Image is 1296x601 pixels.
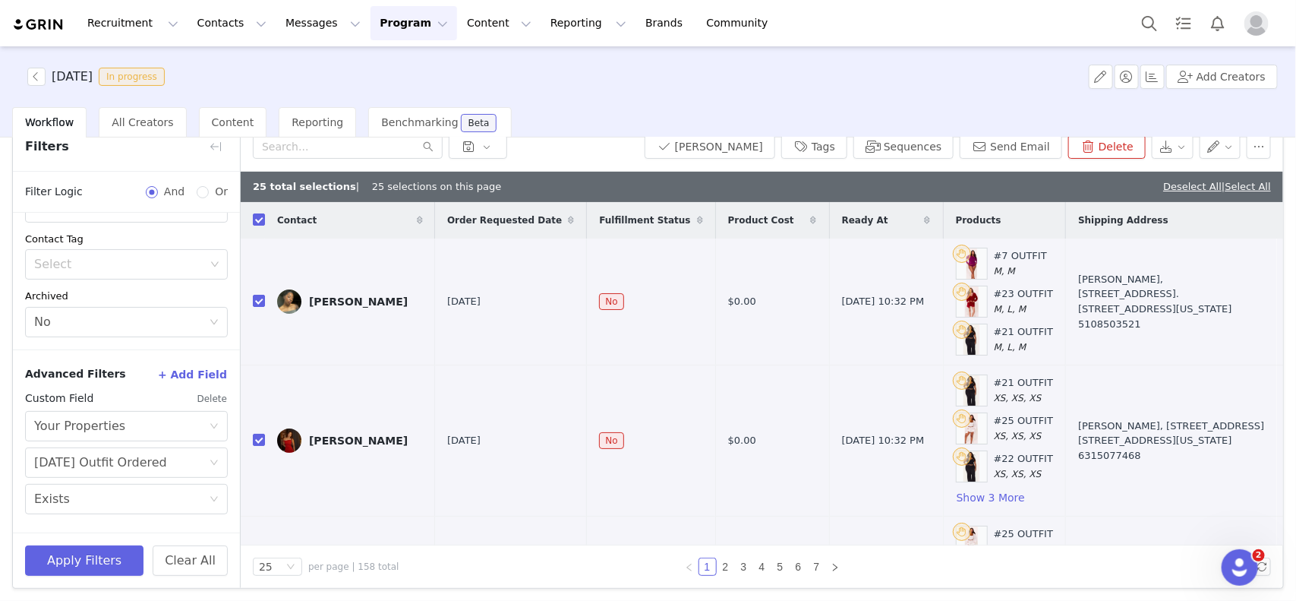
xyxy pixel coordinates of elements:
button: Apply Filters [25,546,143,576]
button: Program [371,6,457,40]
button: Profile [1235,11,1284,36]
div: October 2025 Outfit Ordered [34,448,167,477]
a: Select All [1225,181,1271,192]
li: 6 [790,558,808,576]
div: #21 OUTFIT [994,375,1054,405]
span: Filters [25,138,69,156]
span: Or [209,184,228,200]
i: icon: down [286,562,295,573]
span: [DATE] [447,294,481,309]
div: Beta [468,119,490,128]
h3: [DATE] [52,68,93,86]
span: [DATE] 10:32 PM [842,294,925,309]
div: #21 OUTFIT [994,324,1054,354]
span: Order Requested Date [447,214,562,227]
li: 2 [717,558,735,576]
img: placeholder-profile.jpg [1244,11,1269,36]
button: Content [458,6,541,40]
span: No [599,293,623,310]
li: Previous Page [680,558,698,576]
div: Exists [34,485,70,514]
div: [PERSON_NAME], [STREET_ADDRESS] [STREET_ADDRESS][US_STATE] [1078,419,1265,463]
div: No [34,308,51,337]
div: Contact Tag [25,232,228,247]
span: Product Cost [728,214,794,227]
a: 5 [772,558,789,575]
div: 25 [259,558,273,575]
a: [PERSON_NAME] [277,429,423,453]
img: Product Image [965,286,979,317]
span: Products [956,214,1001,227]
span: And [158,184,191,200]
button: Notifications [1201,6,1235,40]
li: Next Page [826,558,844,576]
span: Contact [277,214,317,227]
div: [PERSON_NAME], [STREET_ADDRESS]. [STREET_ADDRESS][US_STATE] [1078,272,1265,331]
img: Product Image [965,413,978,444]
iframe: Intercom live chat [1222,549,1258,586]
i: icon: down [210,422,219,432]
span: M, L, M [994,304,1026,315]
span: $0.00 [728,433,756,448]
img: 9b076629-ca23-46b7-9cae-6eec0913a703--s.jpg [277,289,301,314]
button: Reporting [541,6,635,40]
div: Archived [25,289,228,304]
div: Your Properties [34,412,125,441]
span: Content [212,116,254,128]
button: Delete [1068,134,1146,159]
a: Brands [636,6,696,40]
img: Product Image [963,324,979,355]
div: [PERSON_NAME] [309,296,408,308]
button: Add Creators [1166,65,1278,89]
i: icon: down [210,458,219,469]
span: Workflow [25,116,74,128]
span: | [1222,181,1271,192]
span: Fulfillment Status [599,214,690,227]
span: In progress [99,68,165,86]
span: M, L, M [994,342,1026,353]
button: Send Email [960,134,1062,159]
a: 6 [790,558,807,575]
i: icon: down [210,495,219,505]
span: Filter Logic [25,184,83,200]
a: 3 [736,558,752,575]
span: 2 [1253,549,1265,561]
i: icon: left [685,563,694,572]
img: grin logo [12,17,65,32]
button: [PERSON_NAME] [645,134,775,159]
span: Shipping Address [1078,214,1168,227]
div: 6315077468 [1078,448,1265,463]
i: icon: right [831,563,840,572]
span: per page | 158 total [308,560,399,574]
button: Tags [781,134,847,159]
a: Tasks [1167,6,1200,40]
div: #25 OUTFIT [994,413,1054,443]
button: Show 3 More [956,489,1026,507]
a: Deselect All [1163,181,1222,192]
li: 7 [808,558,826,576]
a: 7 [809,558,825,575]
div: #7 OUTFIT [994,248,1047,278]
span: No [599,432,623,449]
a: 2 [717,558,734,575]
button: + Add Field [157,362,228,387]
div: 5108503521 [1078,317,1265,332]
div: #25 OUTFIT [994,527,1054,556]
span: All Creators [112,116,173,128]
div: | 25 selections on this page [253,179,501,195]
li: 4 [753,558,771,576]
button: Search [1133,6,1166,40]
span: [DATE] 10:32 PM [842,433,925,448]
span: M, M, M [994,544,1029,555]
button: Delete [197,387,228,411]
div: #23 OUTFIT [994,286,1054,316]
button: Messages [276,6,370,40]
img: c43f5283-0a06-4623-9734-b567f821b54d.jpg [277,429,301,453]
span: $0.00 [728,294,756,309]
div: Select [34,257,205,272]
a: Community [698,6,784,40]
button: Recruitment [78,6,188,40]
b: 25 total selections [253,181,356,192]
img: Product Image [963,451,979,482]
